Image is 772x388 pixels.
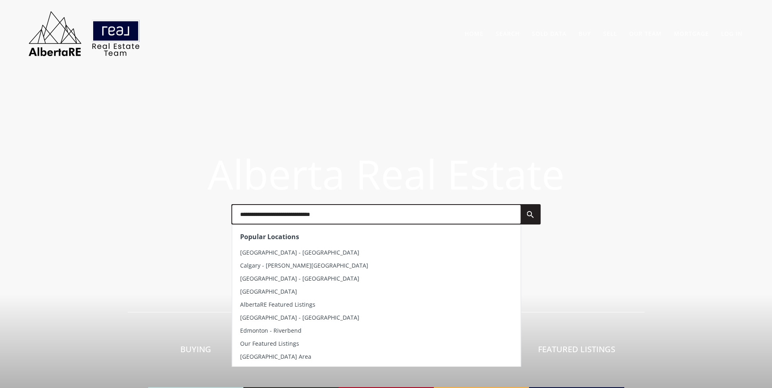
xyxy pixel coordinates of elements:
[538,344,615,355] span: Featured Listings
[240,232,299,241] strong: Popular Locations
[529,315,624,388] a: Featured Listings
[240,353,311,360] span: [GEOGRAPHIC_DATA] Area
[240,314,359,321] span: [GEOGRAPHIC_DATA] - [GEOGRAPHIC_DATA]
[240,262,368,269] span: Calgary - [PERSON_NAME][GEOGRAPHIC_DATA]
[240,327,302,334] span: Edmonton - Riverbend
[23,8,145,59] img: AlbertaRE Real Estate Team | Real Broker
[629,30,662,37] a: Our Team
[240,340,299,347] span: Our Featured Listings
[532,30,566,37] a: Sold Data
[496,30,520,37] a: Search
[465,30,483,37] a: Home
[240,248,359,256] span: [GEOGRAPHIC_DATA] - [GEOGRAPHIC_DATA]
[674,30,709,37] a: Mortgage
[240,288,297,295] span: [GEOGRAPHIC_DATA]
[240,275,359,282] span: [GEOGRAPHIC_DATA] - [GEOGRAPHIC_DATA]
[579,30,591,37] a: Buy
[240,301,315,308] span: AlbertaRE Featured Listings
[721,30,743,37] a: Log In
[180,344,211,355] span: Buying
[603,30,617,37] a: Sell
[148,315,243,388] a: Buying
